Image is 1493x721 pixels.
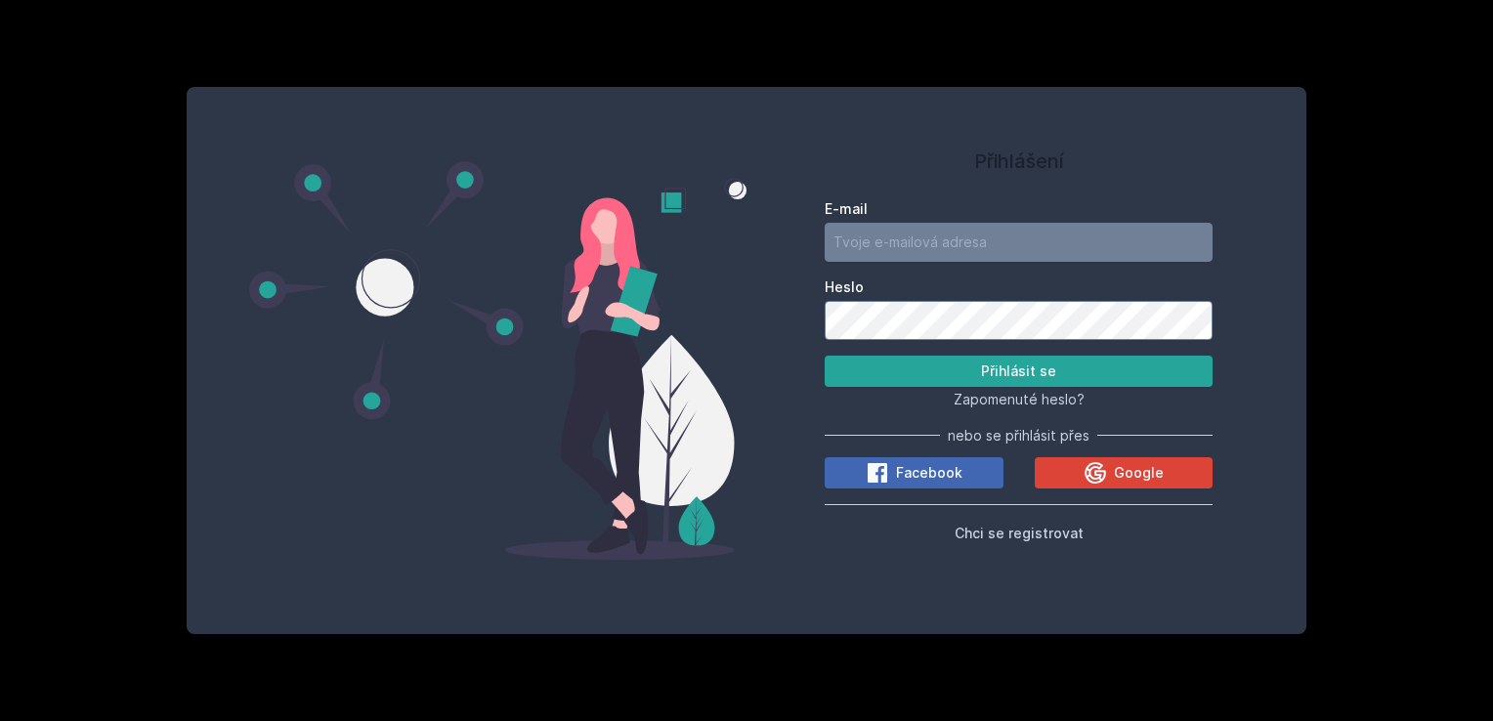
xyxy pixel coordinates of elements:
[896,463,962,483] span: Facebook
[955,525,1084,541] span: Chci se registrovat
[948,426,1089,445] span: nebo se přihlásit přes
[825,199,1213,219] label: E-mail
[1035,457,1214,488] button: Google
[825,356,1213,387] button: Přihlásit se
[825,277,1213,297] label: Heslo
[1114,463,1164,483] span: Google
[825,147,1213,176] h1: Přihlášení
[955,521,1084,544] button: Chci se registrovat
[825,457,1003,488] button: Facebook
[954,391,1085,407] span: Zapomenuté heslo?
[825,223,1213,262] input: Tvoje e-mailová adresa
